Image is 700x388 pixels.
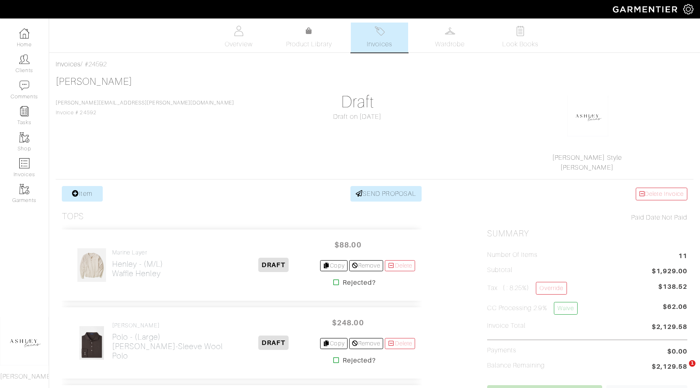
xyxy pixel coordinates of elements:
[62,211,84,222] h3: Tops
[19,80,29,91] img: comment-icon-a0a6a9ef722e966f86d9cbdc48e553b5cf19dbc54f86b18d962a5391bc8f6eb6.png
[351,23,408,52] a: Invoices
[350,186,422,202] a: SEND PROPOSAL
[258,336,288,350] span: DRAFT
[56,100,234,106] a: [PERSON_NAME][EMAIL_ADDRESS][PERSON_NAME][DOMAIN_NAME]
[257,92,458,112] h1: Draft
[536,282,567,295] a: Override
[487,362,545,370] h5: Balance Remaining
[658,282,687,292] span: $138.52
[515,26,526,36] img: todo-9ac3debb85659649dc8f770b8b6100bb5dab4b48dedcbae339e5042a72dfd3cc.svg
[375,26,385,36] img: orders-27d20c2124de7fd6de4e0e44c1d41de31381a507db9b33961299e4e07d508b8c.svg
[683,4,693,14] img: gear-icon-white-bd11855cb880d31180b6d7d6211b90ccbf57a29d726f0c71d8c61bd08dd39cc2.png
[112,332,227,361] h2: Polo - (Large) [PERSON_NAME]-Sleeve Wool Polo
[492,23,549,52] a: Look Books
[385,338,415,349] a: Delete
[487,229,687,239] h2: Summary
[320,260,348,271] a: Copy
[257,112,458,122] div: Draft on [DATE]
[560,164,614,171] a: [PERSON_NAME]
[609,2,683,16] img: garmentier-logo-header-white-b43fb05a5012e4ada735d5af1a66efaba907eab6374d6393d1fbf88cb4ef424d.png
[678,251,687,262] span: 11
[234,26,244,36] img: basicinfo-40fd8af6dae0f16599ec9e87c0ef1c0a1fdea2edbe929e3d69a839185d80c458.svg
[77,248,106,282] img: aWfSm2vSDSiFkbCUcD3qrYVi
[19,184,29,194] img: garments-icon-b7da505a4dc4fd61783c78ac3ca0ef83fa9d6f193b1c9dc38574b1d14d53ca28.png
[421,23,479,52] a: Wardrobe
[487,322,526,330] h5: Invoice Total
[323,236,373,254] span: $88.00
[19,28,29,39] img: dashboard-icon-dbcd8f5a0b271acd01030246c82b418ddd0df26cd7fceb0bd07c9910d44c42f6.png
[652,266,687,277] span: $1,929.00
[631,214,662,221] span: Paid Date:
[487,251,538,259] h5: Number of Items
[112,259,163,278] h2: Henley - (M/L) Waffle Henley
[502,39,539,49] span: Look Books
[258,258,288,272] span: DRAFT
[286,39,332,49] span: Product Library
[385,260,415,271] a: Delete
[435,39,465,49] span: Wardrobe
[225,39,252,49] span: Overview
[663,302,687,318] span: $62.06
[210,23,267,52] a: Overview
[367,39,392,49] span: Invoices
[19,106,29,116] img: reminder-icon-8004d30b9f0a5d33ae49ab947aed9ed385cf756f9e5892f1edd6e32f2345188e.png
[56,100,234,116] span: Invoice # 24592
[552,154,622,161] a: [PERSON_NAME] Style
[445,26,455,36] img: wardrobe-487a4870c1b7c33e795ec22d11cfc2ed9d08956e64fb3008fe2437562e282088.svg
[652,322,687,333] span: $2,129.58
[487,347,516,354] h5: Payments
[56,76,132,87] a: [PERSON_NAME]
[19,158,29,168] img: orders-icon-0abe47150d42831381b5fb84f609e132dff9fe21cb692f30cb5eec754e2cba89.png
[349,338,383,349] a: Remove
[554,302,578,315] a: Waive
[487,282,567,295] h5: Tax ( : 8.25%)
[280,26,338,49] a: Product Library
[320,338,348,349] a: Copy
[652,362,687,373] span: $2,129.58
[667,347,687,356] span: $0.00
[112,249,163,256] h4: Marine Layer
[19,54,29,64] img: clients-icon-6bae9207a08558b7cb47a8932f037763ab4055f8c8b6bfacd5dc20c3e0201464.png
[487,266,513,274] h5: Subtotal
[112,249,163,278] a: Marine Layer Henley - (M/L)Waffle Henley
[487,302,578,315] h5: CC Processing 2.9%
[79,326,104,360] img: f5wMxJorzSzyAX5TTJvk7Ec8
[487,213,687,222] div: Not Paid
[636,188,687,200] a: Delete Invoice
[672,360,692,380] iframe: Intercom live chat
[567,95,608,136] img: okhkJxsQsug8ErY7G9ypRsDh.png
[349,260,383,271] a: Remove
[112,322,227,329] h4: [PERSON_NAME]
[343,356,376,365] strong: Rejected?
[56,59,693,69] div: / #24592
[343,278,376,288] strong: Rejected?
[19,132,29,143] img: garments-icon-b7da505a4dc4fd61783c78ac3ca0ef83fa9d6f193b1c9dc38574b1d14d53ca28.png
[56,61,81,68] a: Invoices
[323,314,373,331] span: $248.00
[689,360,695,367] span: 1
[112,322,227,361] a: [PERSON_NAME] Polo - (Large)[PERSON_NAME]-Sleeve Wool Polo
[62,186,103,202] a: Item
